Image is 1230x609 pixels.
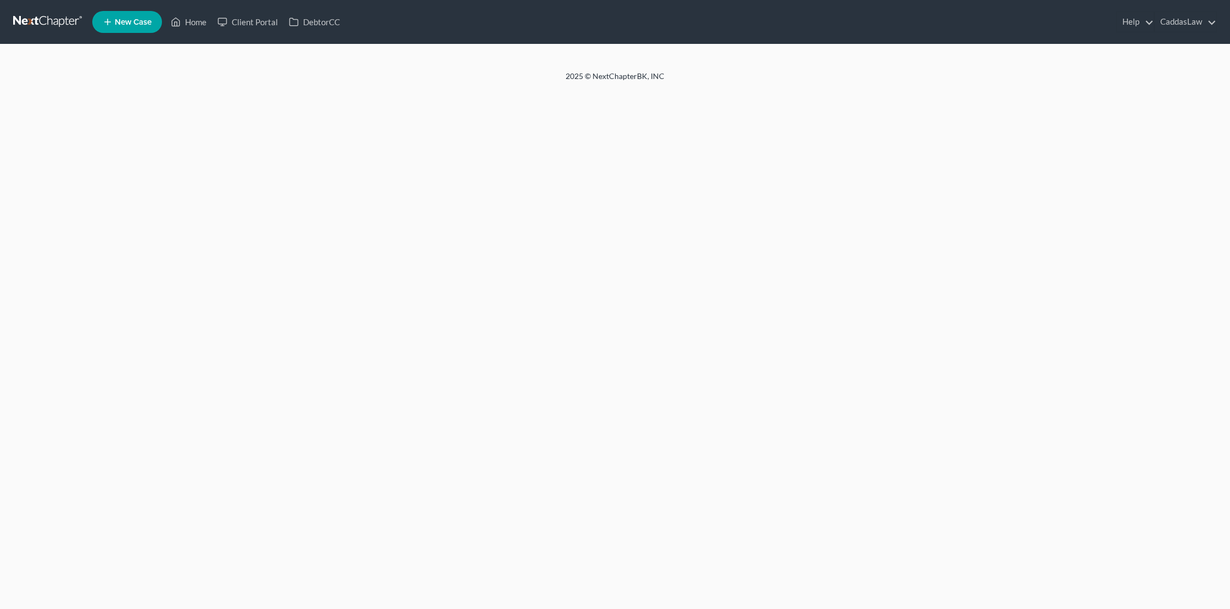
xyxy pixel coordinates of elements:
[283,12,345,32] a: DebtorCC
[1117,12,1154,32] a: Help
[1155,12,1216,32] a: CaddasLaw
[165,12,212,32] a: Home
[212,12,283,32] a: Client Portal
[92,11,162,33] new-legal-case-button: New Case
[302,71,928,91] div: 2025 © NextChapterBK, INC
